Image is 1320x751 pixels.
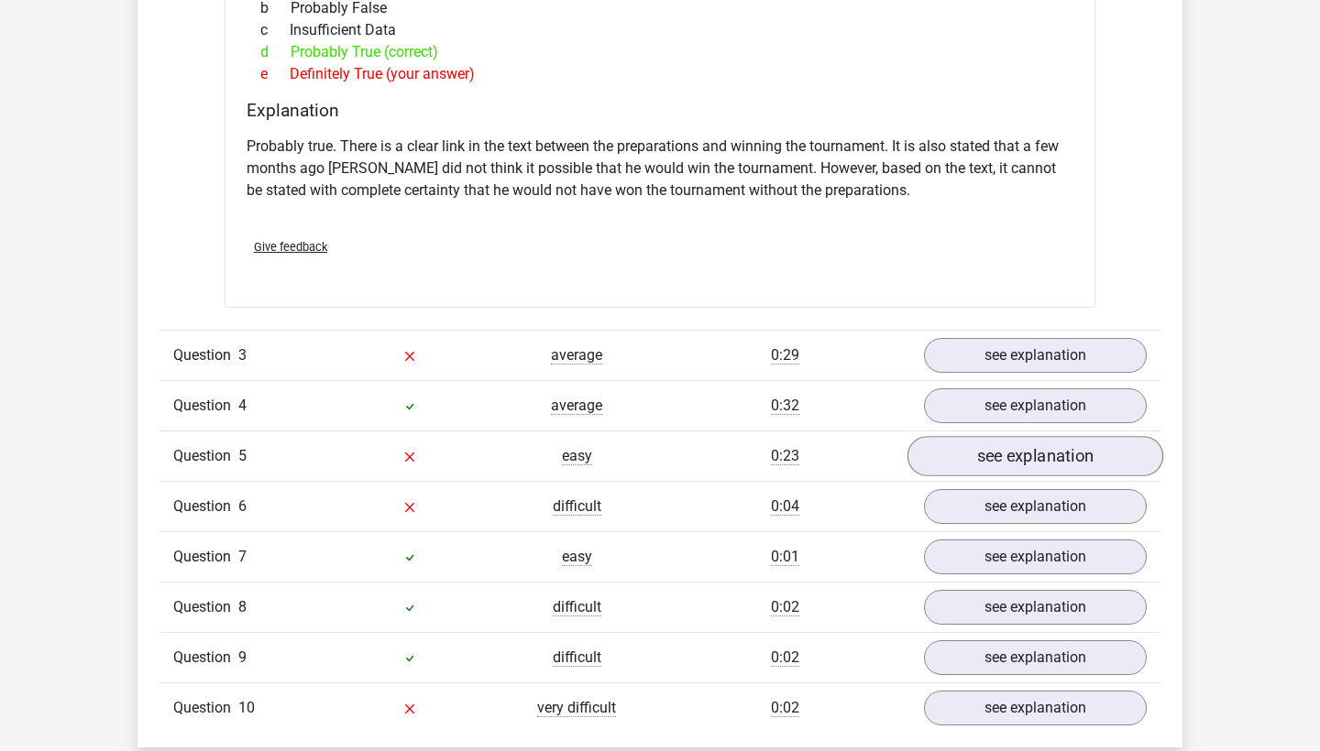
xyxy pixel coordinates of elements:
[238,447,247,464] span: 5
[238,648,247,666] span: 9
[254,240,327,254] span: Give feedback
[771,346,799,365] span: 0:29
[907,436,1163,476] a: see explanation
[260,63,290,85] span: e
[247,136,1073,201] p: Probably true. There is a clear link in the text between the preparations and winning the tournam...
[771,699,799,717] span: 0:02
[537,699,616,717] span: very difficult
[924,539,1147,574] a: see explanation
[173,344,238,366] span: Question
[260,19,290,41] span: c
[238,346,247,364] span: 3
[238,548,247,565] span: 7
[771,598,799,616] span: 0:02
[247,19,1073,41] div: Insufficient Data
[260,41,291,63] span: d
[924,388,1147,423] a: see explanation
[924,338,1147,373] a: see explanation
[924,691,1147,725] a: see explanation
[173,445,238,467] span: Question
[924,489,1147,524] a: see explanation
[247,63,1073,85] div: Definitely True (your answer)
[771,447,799,465] span: 0:23
[173,697,238,719] span: Question
[553,648,601,667] span: difficult
[553,598,601,616] span: difficult
[173,596,238,618] span: Question
[247,100,1073,121] h4: Explanation
[173,395,238,417] span: Question
[771,648,799,667] span: 0:02
[924,640,1147,675] a: see explanation
[173,647,238,669] span: Question
[238,397,247,414] span: 4
[173,495,238,517] span: Question
[771,397,799,415] span: 0:32
[173,546,238,568] span: Question
[924,590,1147,625] a: see explanation
[551,397,602,415] span: average
[771,497,799,516] span: 0:04
[771,548,799,566] span: 0:01
[238,598,247,615] span: 8
[551,346,602,365] span: average
[238,497,247,515] span: 6
[247,41,1073,63] div: Probably True (correct)
[562,548,592,566] span: easy
[238,699,255,716] span: 10
[562,447,592,465] span: easy
[553,497,601,516] span: difficult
